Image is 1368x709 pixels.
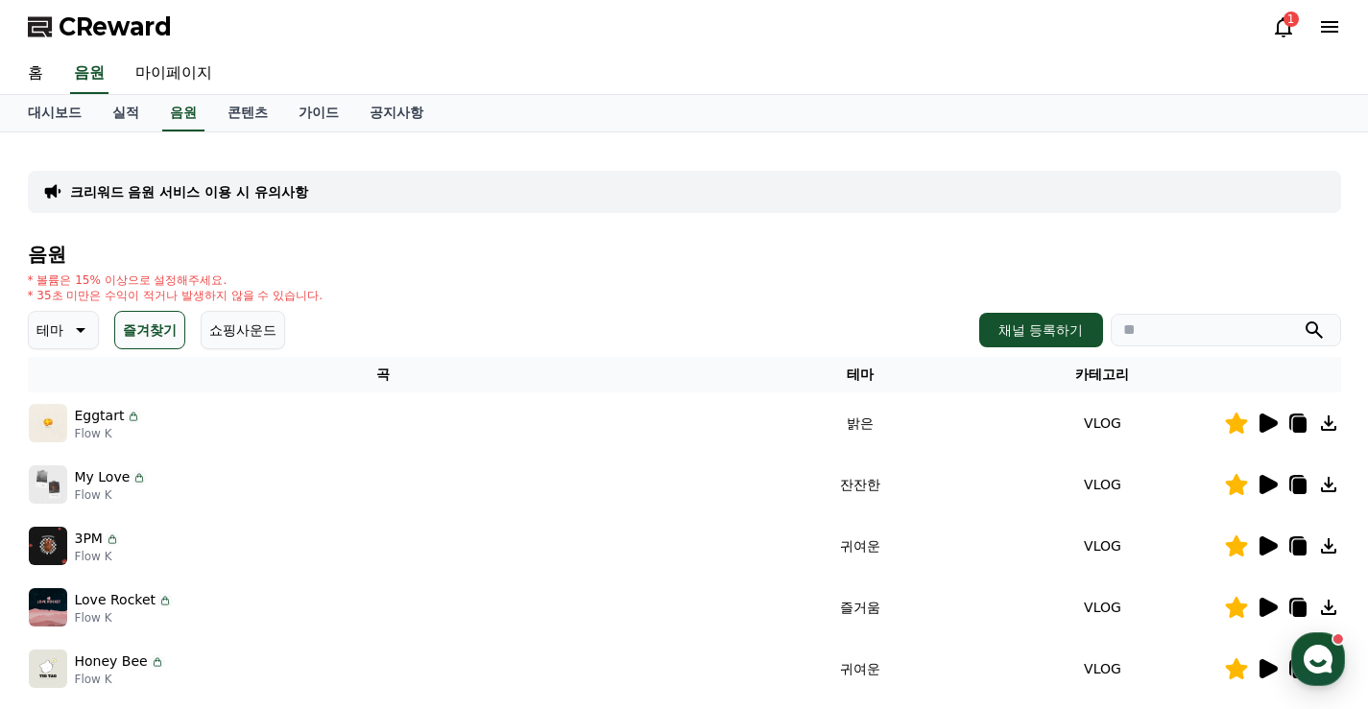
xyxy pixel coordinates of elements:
a: 홈 [12,54,59,94]
td: VLOG [981,638,1223,699]
a: CReward [28,12,172,42]
p: Honey Bee [75,651,148,672]
td: 밝은 [739,392,981,454]
td: 즐거움 [739,577,981,638]
p: Eggtart [75,406,125,426]
button: 즐겨찾기 [114,311,185,349]
th: 곡 [28,357,740,392]
a: 음원 [162,95,204,131]
a: 크리워드 음원 서비스 이용 시 유의사항 [70,182,308,201]
p: Love Rocket [75,590,156,610]
td: 귀여운 [739,638,981,699]
a: 실적 [97,95,155,131]
a: 1 [1272,15,1295,38]
img: music [29,650,67,688]
button: 쇼핑사운드 [201,311,285,349]
p: 테마 [36,317,63,343]
td: VLOG [981,515,1223,577]
img: music [29,465,67,504]
a: 대시보드 [12,95,97,131]
th: 카테고리 [981,357,1223,392]
button: 테마 [28,311,99,349]
button: 채널 등록하기 [979,313,1102,347]
td: 귀여운 [739,515,981,577]
a: 공지사항 [354,95,439,131]
img: music [29,588,67,626]
span: 설정 [297,579,320,594]
p: Flow K [75,672,165,687]
p: Flow K [75,426,142,441]
a: 마이페이지 [120,54,228,94]
span: CReward [59,12,172,42]
td: 잔잔한 [739,454,981,515]
a: 음원 [70,54,108,94]
div: 1 [1284,12,1299,27]
a: 가이드 [283,95,354,131]
a: 대화 [127,550,248,598]
a: 콘텐츠 [212,95,283,131]
p: * 35초 미만은 수익이 적거나 발생하지 않을 수 있습니다. [28,288,324,303]
p: Flow K [75,610,174,626]
td: VLOG [981,454,1223,515]
p: My Love [75,467,131,487]
img: music [29,527,67,565]
p: Flow K [75,487,148,503]
h4: 음원 [28,244,1341,265]
a: 설정 [248,550,369,598]
p: 3PM [75,529,103,549]
span: 홈 [60,579,72,594]
a: 홈 [6,550,127,598]
td: VLOG [981,392,1223,454]
p: Flow K [75,549,120,564]
th: 테마 [739,357,981,392]
span: 대화 [176,579,199,595]
td: VLOG [981,577,1223,638]
p: * 볼륨은 15% 이상으로 설정해주세요. [28,272,324,288]
img: music [29,404,67,442]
